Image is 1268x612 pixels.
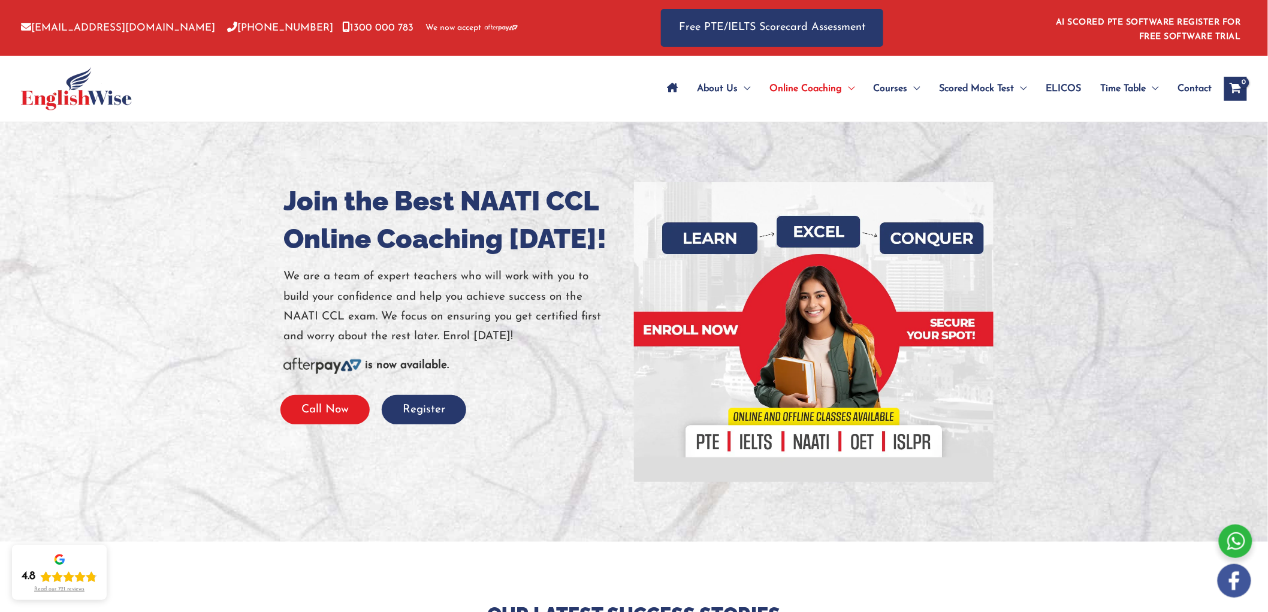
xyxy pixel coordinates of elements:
[280,395,370,424] button: Call Now
[1224,77,1247,101] a: View Shopping Cart, empty
[864,68,930,110] a: CoursesMenu Toggle
[874,68,908,110] span: Courses
[842,68,855,110] span: Menu Toggle
[283,267,625,346] p: We are a team of expert teachers who will work with you to build your confidence and help you ach...
[342,23,413,33] a: 1300 000 783
[283,182,625,258] h1: Join the Best NAATI CCL Online Coaching [DATE]!
[227,23,333,33] a: [PHONE_NUMBER]
[687,68,760,110] a: About UsMenu Toggle
[425,22,481,34] span: We now accept
[738,68,750,110] span: Menu Toggle
[22,569,35,584] div: 4.8
[940,68,1015,110] span: Scored Mock Test
[908,68,920,110] span: Menu Toggle
[21,67,132,110] img: cropped-ew-logo
[22,569,97,584] div: Rating: 4.8 out of 5
[485,25,518,31] img: Afterpay-Logo
[34,586,84,593] div: Read our 721 reviews
[1091,68,1169,110] a: Time TableMenu Toggle
[1169,68,1212,110] a: Contact
[1037,68,1091,110] a: ELICOS
[930,68,1037,110] a: Scored Mock TestMenu Toggle
[1146,68,1159,110] span: Menu Toggle
[760,68,864,110] a: Online CoachingMenu Toggle
[657,68,1212,110] nav: Site Navigation: Main Menu
[1049,8,1247,47] aside: Header Widget 1
[1015,68,1027,110] span: Menu Toggle
[382,395,466,424] button: Register
[1056,18,1242,41] a: AI SCORED PTE SOFTWARE REGISTER FOR FREE SOFTWARE TRIAL
[1178,68,1212,110] span: Contact
[661,9,883,47] a: Free PTE/IELTS Scorecard Assessment
[280,404,370,415] a: Call Now
[697,68,738,110] span: About Us
[1046,68,1082,110] span: ELICOS
[1101,68,1146,110] span: Time Table
[1218,564,1251,598] img: white-facebook.png
[365,360,449,371] b: is now available.
[283,358,361,374] img: Afterpay-Logo
[21,23,215,33] a: [EMAIL_ADDRESS][DOMAIN_NAME]
[769,68,842,110] span: Online Coaching
[382,404,466,415] a: Register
